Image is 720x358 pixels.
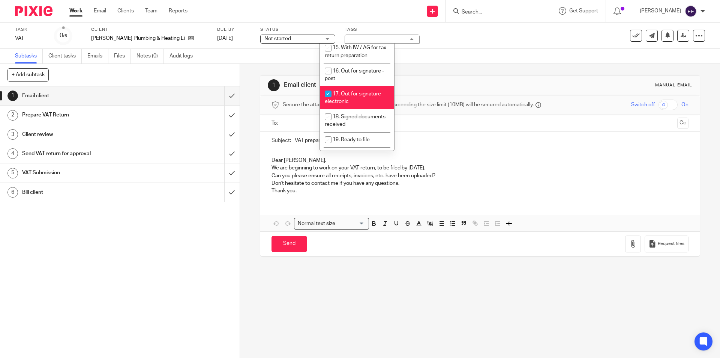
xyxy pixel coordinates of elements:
input: Search [461,9,528,16]
img: Pixie [15,6,52,16]
span: Get Support [569,8,598,14]
a: Files [114,49,131,63]
h1: Email client [22,90,152,101]
div: 6 [7,187,18,198]
span: 17. Out for signature - electronic [325,91,384,104]
div: 2 [7,110,18,121]
span: Switch off [631,101,655,109]
a: Subtasks [15,49,43,63]
label: Task [15,27,45,33]
span: On [681,101,688,109]
h1: VAT Submission [22,167,152,178]
h1: Email client [284,81,496,89]
p: Don't hesitate to contact me if you have any questions. [271,180,688,187]
div: 3 [7,129,18,140]
label: Due by [217,27,251,33]
div: 1 [268,79,280,91]
div: Manual email [655,82,692,88]
input: Search for option [337,220,364,228]
div: 5 [7,168,18,178]
a: Team [145,7,157,15]
div: 1 [7,91,18,101]
a: Client tasks [48,49,82,63]
span: [DATE] [217,36,233,41]
h1: Send VAT return for approval [22,148,152,159]
span: Not started [264,36,291,41]
p: Thank you. [271,187,688,195]
button: + Add subtask [7,68,49,81]
h1: Client review [22,129,152,140]
small: /6 [63,34,67,38]
p: Can you please ensure all receipts, invoices, etc. have been uploaded? [271,172,688,180]
button: Request files [645,236,688,252]
div: VAT [15,35,45,42]
p: We are beginning to work on your VAT return, to be filed by [DATE]. [271,164,688,172]
span: 15. With IW / AG for tax return preparation [325,45,386,58]
label: Subject: [271,137,291,144]
button: Cc [677,118,688,129]
a: Clients [117,7,134,15]
img: svg%3E [685,5,697,17]
label: Client [91,27,208,33]
a: Notes (0) [136,49,164,63]
a: Reports [169,7,187,15]
h1: Bill client [22,187,152,198]
div: 0 [60,31,67,40]
label: To: [271,119,280,127]
h1: Prepare VAT Return [22,109,152,121]
span: Normal text size [296,220,337,228]
span: 19. Ready to file [333,137,370,142]
span: Secure the attachments in this message. Files exceeding the size limit (10MB) will be secured aut... [283,101,534,109]
a: Email [94,7,106,15]
p: [PERSON_NAME] [640,7,681,15]
a: Audit logs [169,49,198,63]
input: Send [271,236,307,252]
p: [PERSON_NAME] Plumbing & Heating Limited [91,35,184,42]
p: Dear [PERSON_NAME], [271,157,688,164]
a: Emails [87,49,108,63]
label: Tags [345,27,420,33]
span: 16. Out for signature - post [325,68,384,82]
a: Work [69,7,82,15]
div: 4 [7,148,18,159]
span: Request files [658,241,684,247]
label: Status [260,27,335,33]
div: Search for option [294,218,369,230]
span: 18. Signed documents received [325,114,385,127]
